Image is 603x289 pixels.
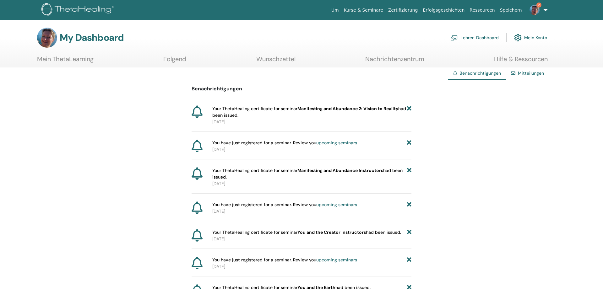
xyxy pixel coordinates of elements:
[316,202,357,207] a: upcoming seminars
[341,4,386,16] a: Kurse & Seminare
[212,229,401,236] span: Your ThetaHealing certificate for seminar had been issued.
[297,106,398,111] b: Manifesting and Abundance 2: Vision to Reality
[497,4,524,16] a: Speichern
[514,32,522,43] img: cog.svg
[494,55,548,67] a: Hilfe & Ressourcen
[212,146,411,153] p: [DATE]
[212,236,411,242] p: [DATE]
[192,85,411,93] p: Benachrichtigungen
[316,140,357,146] a: upcoming seminars
[60,32,124,43] h3: My Dashboard
[212,167,407,180] span: Your ThetaHealing certificate for seminar had been issued.
[212,257,357,263] span: You have just registered for a seminar. Review you
[365,55,424,67] a: Nachrichtenzentrum
[459,70,501,76] span: Benachrichtigungen
[37,55,94,67] a: Mein ThetaLearning
[297,168,383,173] b: Manifesting and Abundance Instructors
[41,3,117,17] img: logo.png
[329,4,341,16] a: Um
[256,55,296,67] a: Wunschzettel
[518,70,544,76] a: Mitteilungen
[450,35,458,40] img: chalkboard-teacher.svg
[536,3,541,8] span: 2
[212,208,411,215] p: [DATE]
[386,4,420,16] a: Zertifizierung
[297,229,366,235] b: You and the Creator Instructors
[212,201,357,208] span: You have just registered for a seminar. Review you
[163,55,186,67] a: Folgend
[450,31,499,45] a: Lehrer-Dashboard
[420,4,467,16] a: Erfolgsgeschichten
[530,5,540,15] img: default.jpg
[514,31,547,45] a: Mein Konto
[37,28,57,48] img: default.jpg
[212,140,357,146] span: You have just registered for a seminar. Review you
[467,4,497,16] a: Ressourcen
[212,105,407,119] span: Your ThetaHealing certificate for seminar had been issued.
[212,263,411,270] p: [DATE]
[212,180,411,187] p: [DATE]
[212,119,411,125] p: [DATE]
[316,257,357,263] a: upcoming seminars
